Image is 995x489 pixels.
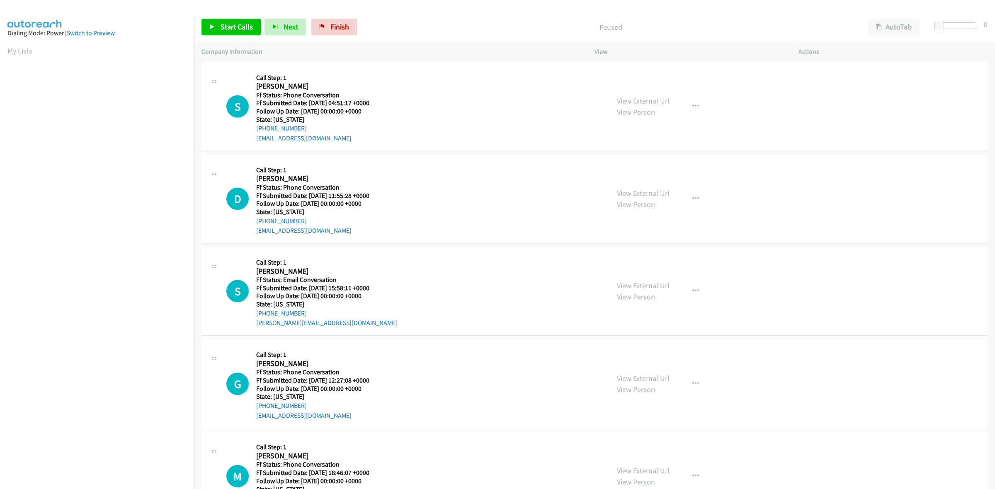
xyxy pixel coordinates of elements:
[226,373,249,395] h1: G
[256,284,397,292] h5: Ff Submitted Date: [DATE] 15:58:11 +0000
[595,47,784,57] p: View
[256,300,397,308] h5: State: [US_STATE]
[7,28,187,38] div: Dialing Mode: Power |
[256,124,307,132] a: [PHONE_NUMBER]
[617,373,670,383] a: View External Url
[617,200,655,209] a: View Person
[256,174,380,183] h2: [PERSON_NAME]
[368,22,853,33] p: Paused
[256,412,352,419] a: [EMAIL_ADDRESS][DOMAIN_NAME]
[256,451,380,461] h2: [PERSON_NAME]
[798,47,988,57] p: Actions
[256,443,380,451] h5: Call Step: 1
[256,107,380,116] h5: Follow Up Date: [DATE] 00:00:00 +0000
[617,477,655,487] a: View Person
[617,466,670,475] a: View External Url
[7,64,194,457] iframe: Dialpad
[201,47,580,57] p: Company Information
[226,465,249,487] div: The call is yet to be attempted
[938,22,976,29] div: Delay between calls (in seconds)
[256,376,380,385] h5: Ff Submitted Date: [DATE] 12:27:08 +0000
[256,385,380,393] h5: Follow Up Date: [DATE] 00:00:00 +0000
[226,95,249,118] div: The call is yet to be attempted
[201,19,261,35] a: Start Calls
[311,19,357,35] a: Finish
[284,22,298,31] span: Next
[256,166,380,174] h5: Call Step: 1
[256,116,380,124] h5: State: [US_STATE]
[617,96,670,106] a: View External Url
[265,19,306,35] button: Next
[256,74,380,82] h5: Call Step: 1
[226,95,249,118] h1: S
[984,19,988,30] div: 0
[256,359,380,369] h2: [PERSON_NAME]
[617,292,655,301] a: View Person
[226,280,249,302] div: The call is yet to be attempted
[256,258,397,267] h5: Call Step: 1
[256,292,397,300] h5: Follow Up Date: [DATE] 00:00:00 +0000
[617,385,655,394] a: View Person
[330,22,349,31] span: Finish
[256,82,380,91] h2: [PERSON_NAME]
[256,477,380,485] h5: Follow Up Date: [DATE] 00:00:00 +0000
[256,200,380,208] h5: Follow Up Date: [DATE] 00:00:00 +0000
[7,46,32,55] a: My Lists
[256,134,352,142] a: [EMAIL_ADDRESS][DOMAIN_NAME]
[256,91,380,99] h5: Ff Status: Phone Conversation
[256,393,380,401] h5: State: [US_STATE]
[256,276,397,284] h5: Ff Status: Email Conversation
[256,208,380,216] h5: State: [US_STATE]
[868,19,920,35] button: AutoTab
[256,460,380,469] h5: Ff Status: Phone Conversation
[617,281,670,290] a: View External Url
[67,29,115,37] a: Switch to Preview
[617,107,655,117] a: View Person
[256,217,307,225] a: [PHONE_NUMBER]
[226,373,249,395] div: The call is yet to be attempted
[256,319,397,327] a: [PERSON_NAME][EMAIL_ADDRESS][DOMAIN_NAME]
[226,188,249,210] h1: D
[226,465,249,487] h1: M
[617,188,670,198] a: View External Url
[256,469,380,477] h5: Ff Submitted Date: [DATE] 18:46:07 +0000
[256,183,380,192] h5: Ff Status: Phone Conversation
[256,368,380,376] h5: Ff Status: Phone Conversation
[256,99,380,107] h5: Ff Submitted Date: [DATE] 04:51:17 +0000
[256,192,380,200] h5: Ff Submitted Date: [DATE] 11:55:28 +0000
[256,351,380,359] h5: Call Step: 1
[256,267,380,276] h2: [PERSON_NAME]
[256,402,307,410] a: [PHONE_NUMBER]
[226,188,249,210] div: The call is yet to be attempted
[256,226,352,234] a: [EMAIL_ADDRESS][DOMAIN_NAME]
[221,22,253,31] span: Start Calls
[226,280,249,302] h1: S
[256,309,307,317] a: [PHONE_NUMBER]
